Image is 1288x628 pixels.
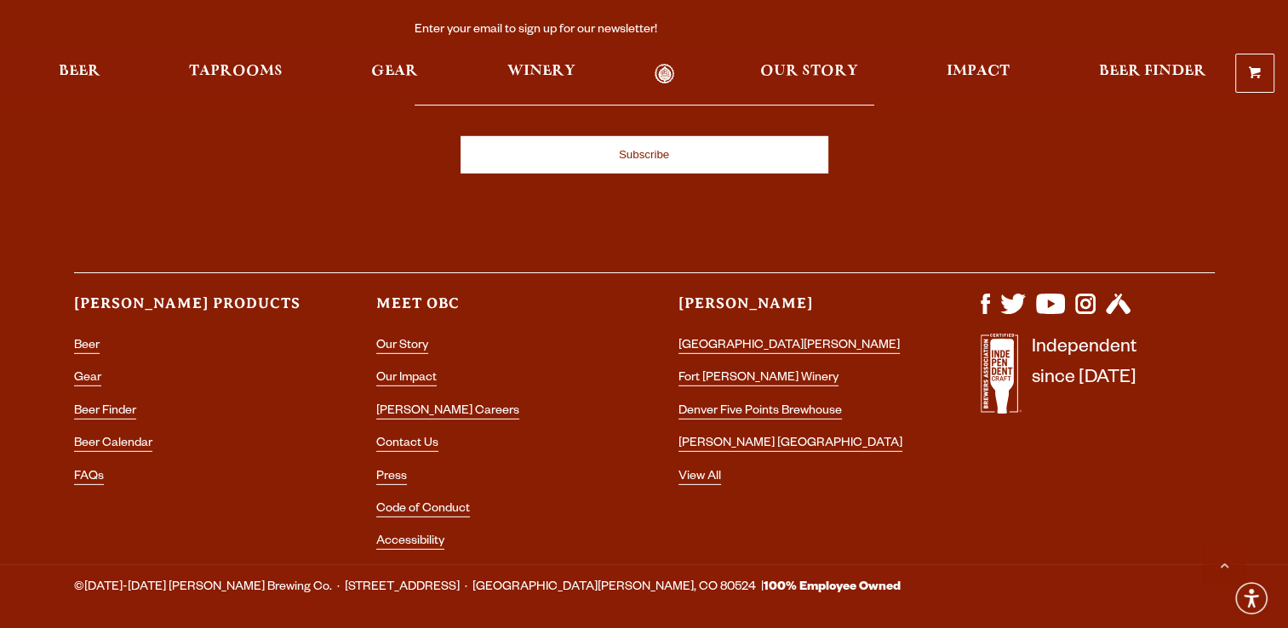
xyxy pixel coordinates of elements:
span: Winery [507,65,575,78]
div: Enter your email to sign up for our newsletter! [415,22,874,39]
a: Beer Finder [74,405,136,420]
span: Gear [371,65,418,78]
h3: [PERSON_NAME] Products [74,294,308,328]
span: ©[DATE]-[DATE] [PERSON_NAME] Brewing Co. · [STREET_ADDRESS] · [GEOGRAPHIC_DATA][PERSON_NAME], CO ... [74,577,901,599]
a: Beer [48,64,112,83]
a: Our Story [749,64,869,83]
a: Winery [496,64,587,83]
div: Accessibility Menu [1233,579,1270,617]
a: [PERSON_NAME] [GEOGRAPHIC_DATA] [678,437,902,452]
a: View All [678,471,721,485]
input: Subscribe [461,136,828,174]
a: FAQs [74,471,104,485]
a: Beer [74,340,100,354]
a: Taprooms [178,64,294,83]
span: Taprooms [189,65,283,78]
a: Visit us on Facebook [981,305,990,319]
a: Scroll to top [1203,543,1245,585]
a: Odell Home [633,64,696,83]
span: Beer Finder [1098,65,1205,78]
a: Contact Us [376,437,438,452]
span: Our Story [760,65,858,78]
a: Visit us on YouTube [1036,305,1065,319]
a: Our Impact [376,372,437,386]
a: Denver Five Points Brewhouse [678,405,842,420]
a: Fort [PERSON_NAME] Winery [678,372,839,386]
span: Beer [59,65,100,78]
a: Press [376,471,407,485]
a: [GEOGRAPHIC_DATA][PERSON_NAME] [678,340,900,354]
strong: 100% Employee Owned [764,581,901,595]
a: Gear [74,372,101,386]
h3: [PERSON_NAME] [678,294,913,328]
a: Accessibility [376,535,444,550]
span: Impact [947,65,1010,78]
a: Beer Finder [1087,64,1216,83]
h3: Meet OBC [376,294,610,328]
a: Beer Calendar [74,437,152,452]
a: Impact [936,64,1021,83]
a: Visit us on Untappd [1106,305,1131,319]
a: [PERSON_NAME] Careers [376,405,519,420]
a: Visit us on X (formerly Twitter) [1000,305,1026,319]
a: Visit us on Instagram [1075,305,1096,319]
a: Code of Conduct [376,503,470,517]
a: Our Story [376,340,428,354]
a: Gear [360,64,429,83]
p: Independent since [DATE] [1032,334,1136,423]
